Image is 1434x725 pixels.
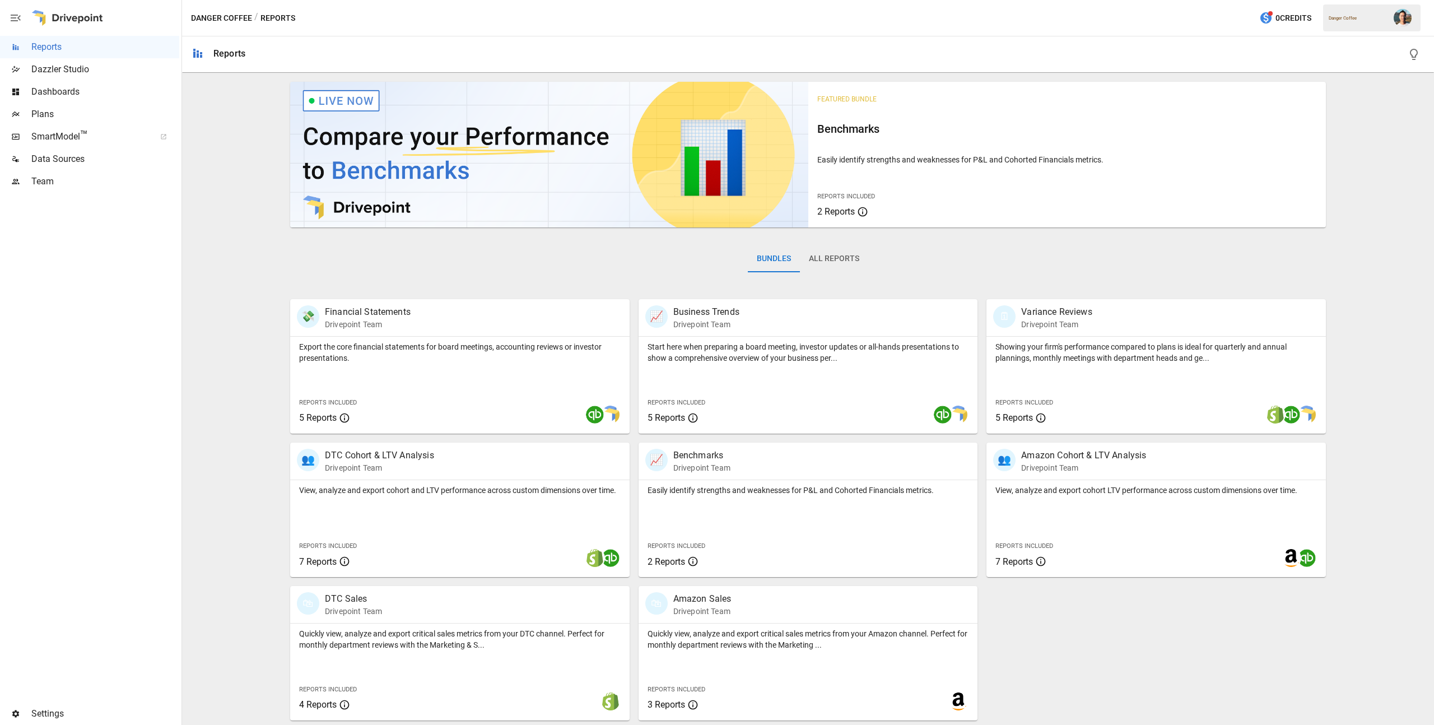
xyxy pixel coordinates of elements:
[648,412,685,423] span: 5 Reports
[673,449,730,462] p: Benchmarks
[993,449,1016,471] div: 👥
[645,305,668,328] div: 📈
[1282,406,1300,424] img: quickbooks
[934,406,952,424] img: quickbooks
[325,462,434,473] p: Drivepoint Team
[673,606,732,617] p: Drivepoint Team
[648,628,969,650] p: Quickly view, analyze and export critical sales metrics from your Amazon channel. Perfect for mon...
[995,542,1053,550] span: Reports Included
[325,319,411,330] p: Drivepoint Team
[586,406,604,424] img: quickbooks
[1282,549,1300,567] img: amazon
[993,305,1016,328] div: 🗓
[31,175,179,188] span: Team
[648,399,705,406] span: Reports Included
[297,305,319,328] div: 💸
[1329,16,1387,21] div: Danger Coffee
[1275,11,1311,25] span: 0 Credits
[648,542,705,550] span: Reports Included
[995,412,1033,423] span: 5 Reports
[1298,406,1316,424] img: smart model
[817,154,1317,165] p: Easily identify strengths and weaknesses for P&L and Cohorted Financials metrics.
[995,556,1033,567] span: 7 Reports
[297,449,319,471] div: 👥
[325,606,382,617] p: Drivepoint Team
[299,412,337,423] span: 5 Reports
[290,82,808,227] img: video thumbnail
[191,11,252,25] button: Danger Coffee
[299,628,621,650] p: Quickly view, analyze and export critical sales metrics from your DTC channel. Perfect for monthl...
[673,305,739,319] p: Business Trends
[673,462,730,473] p: Drivepoint Team
[949,693,967,710] img: amazon
[31,130,148,143] span: SmartModel
[995,399,1053,406] span: Reports Included
[648,556,685,567] span: 2 Reports
[602,693,620,710] img: shopify
[31,707,179,721] span: Settings
[31,40,179,54] span: Reports
[800,245,868,272] button: All Reports
[949,406,967,424] img: smart model
[817,120,1317,138] h6: Benchmarks
[299,556,337,567] span: 7 Reports
[817,193,875,200] span: Reports Included
[817,95,877,103] span: Featured Bundle
[213,48,245,59] div: Reports
[80,128,88,142] span: ™
[602,549,620,567] img: quickbooks
[1298,549,1316,567] img: quickbooks
[648,485,969,496] p: Easily identify strengths and weaknesses for P&L and Cohorted Financials metrics.
[673,592,732,606] p: Amazon Sales
[648,341,969,364] p: Start here when preparing a board meeting, investor updates or all-hands presentations to show a ...
[1267,406,1284,424] img: shopify
[995,485,1317,496] p: View, analyze and export cohort LTV performance across custom dimensions over time.
[31,63,179,76] span: Dazzler Studio
[1021,319,1092,330] p: Drivepoint Team
[31,85,179,99] span: Dashboards
[648,699,685,710] span: 3 Reports
[645,592,668,615] div: 🛍
[1021,462,1146,473] p: Drivepoint Team
[748,245,800,272] button: Bundles
[325,305,411,319] p: Financial Statements
[299,542,357,550] span: Reports Included
[31,108,179,121] span: Plans
[297,592,319,615] div: 🛍
[602,406,620,424] img: smart model
[254,11,258,25] div: /
[648,686,705,693] span: Reports Included
[299,399,357,406] span: Reports Included
[299,341,621,364] p: Export the core financial statements for board meetings, accounting reviews or investor presentat...
[299,485,621,496] p: View, analyze and export cohort and LTV performance across custom dimensions over time.
[1021,305,1092,319] p: Variance Reviews
[1021,449,1146,462] p: Amazon Cohort & LTV Analysis
[325,449,434,462] p: DTC Cohort & LTV Analysis
[817,206,855,217] span: 2 Reports
[325,592,382,606] p: DTC Sales
[586,549,604,567] img: shopify
[299,686,357,693] span: Reports Included
[31,152,179,166] span: Data Sources
[995,341,1317,364] p: Showing your firm's performance compared to plans is ideal for quarterly and annual plannings, mo...
[1255,8,1316,29] button: 0Credits
[299,699,337,710] span: 4 Reports
[673,319,739,330] p: Drivepoint Team
[645,449,668,471] div: 📈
